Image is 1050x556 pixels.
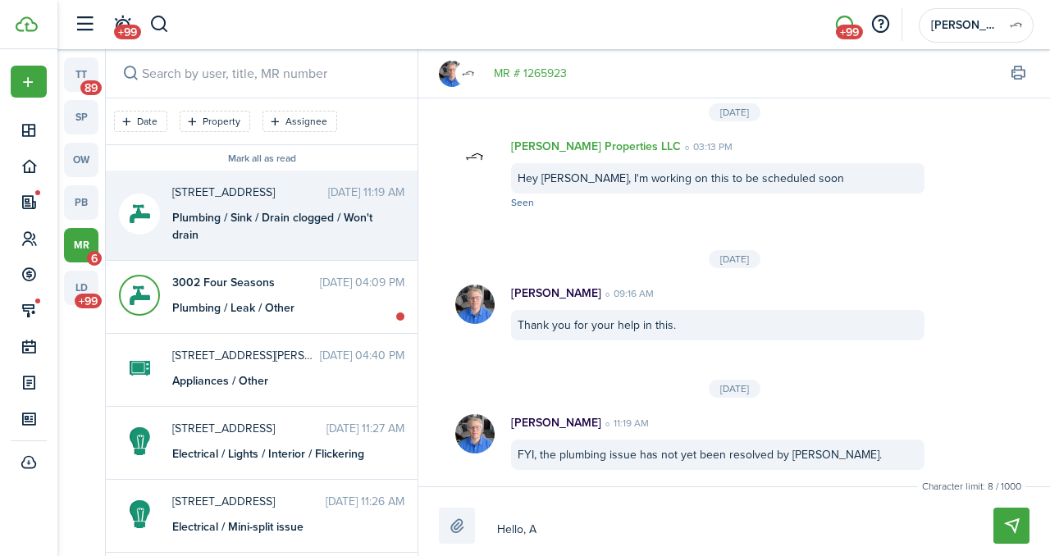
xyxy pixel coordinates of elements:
[64,100,98,134] a: sp
[11,66,47,98] button: Open menu
[918,479,1025,494] small: Character limit: 8 / 1000
[455,285,495,324] img: Todd Sweetland
[130,421,150,462] img: Electrical
[64,271,98,305] a: ld
[326,493,404,510] time: [DATE] 11:26 AM
[866,11,894,39] button: Open resource center
[494,65,567,82] a: MR # 1265923
[511,195,534,210] span: Seen
[328,184,404,201] time: [DATE] 11:19 AM
[119,62,142,85] button: Search
[511,414,601,431] p: [PERSON_NAME]
[172,493,326,510] span: 617 Long St
[149,11,170,39] button: Search
[455,61,482,87] img: Panuco Properties LLC
[80,80,102,95] span: 89
[114,111,167,132] filter-tag: Open filter
[75,294,102,308] span: +99
[455,414,495,453] img: Todd Sweetland
[130,275,150,316] img: Plumbing
[172,299,377,317] div: Plumbing / Leak / Other
[172,445,377,463] div: Electrical / Lights / Interior / Flickering
[137,114,157,129] filter-tag-label: Date
[107,4,138,46] a: Notifications
[172,420,326,437] span: 617 Long St
[511,440,924,470] div: FYI, the plumbing issue has not yet been resolved by [PERSON_NAME].
[106,49,418,98] input: search
[709,380,760,398] div: [DATE]
[511,138,681,155] p: [PERSON_NAME] Properties LLC
[1003,12,1029,39] img: Panuco Properties LLC
[64,228,98,262] a: mr
[455,138,495,177] img: Panuco Properties LLC
[64,185,98,220] a: pb
[709,103,760,121] div: [DATE]
[69,9,100,40] button: Open sidebar
[285,114,327,129] filter-tag-label: Assignee
[1007,62,1029,85] button: Print
[172,209,377,244] div: Plumbing / Sink / Drain clogged / Won't drain
[262,111,337,132] filter-tag: Open filter
[172,372,377,390] div: Appliances / Other
[993,508,1029,544] button: Send
[320,347,404,364] time: [DATE] 04:40 PM
[172,347,320,364] span: 322 Moir St
[64,57,98,92] a: tt
[130,494,150,535] img: Electrical
[172,518,377,535] div: Electrical / Mini-split issue
[601,286,654,301] time: 09:16 AM
[511,310,924,340] div: Thank you for your help in this.
[203,114,240,129] filter-tag-label: Property
[16,16,38,32] img: TenantCloud
[511,285,601,302] p: [PERSON_NAME]
[228,153,296,165] button: Mark all as read
[511,163,924,194] div: Hey [PERSON_NAME], I'm working on this to be scheduled soon
[130,194,150,235] img: Plumbing
[931,20,997,31] span: Panuco Properties LLC
[326,420,404,437] time: [DATE] 11:27 AM
[172,274,320,291] span: 3002 Four Seasons
[180,111,250,132] filter-tag: Open filter
[64,143,98,177] a: ow
[439,61,465,87] img: Todd Sweetland
[320,274,404,291] time: [DATE] 04:09 PM
[172,184,328,201] span: 2860 Lansdowne Drive
[709,250,760,268] div: [DATE]
[681,139,733,154] time: 03:13 PM
[87,251,102,266] span: 6
[114,25,141,39] span: +99
[130,348,150,389] img: Appliances
[601,416,649,431] time: 11:19 AM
